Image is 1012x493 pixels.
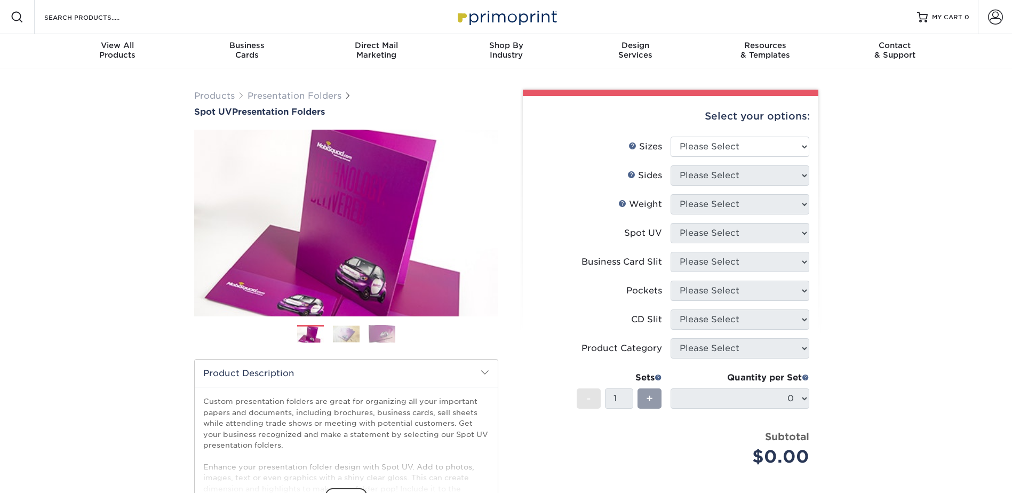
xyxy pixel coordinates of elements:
[248,91,341,101] a: Presentation Folders
[441,41,571,60] div: Industry
[182,34,312,68] a: BusinessCards
[624,227,662,240] div: Spot UV
[932,13,962,22] span: MY CART
[830,41,960,50] span: Contact
[194,107,232,117] span: Spot UV
[441,41,571,50] span: Shop By
[628,140,662,153] div: Sizes
[627,169,662,182] div: Sides
[577,371,662,384] div: Sets
[53,34,182,68] a: View AllProducts
[830,41,960,60] div: & Support
[830,34,960,68] a: Contact& Support
[765,431,809,442] strong: Subtotal
[441,34,571,68] a: Shop ByIndustry
[53,41,182,50] span: View All
[965,13,969,21] span: 0
[700,41,830,50] span: Resources
[700,41,830,60] div: & Templates
[194,107,498,117] a: Spot UVPresentation Folders
[182,41,312,60] div: Cards
[571,41,700,60] div: Services
[297,325,324,344] img: Presentation Folders 01
[43,11,147,23] input: SEARCH PRODUCTS.....
[571,41,700,50] span: Design
[312,34,441,68] a: Direct MailMarketing
[195,360,498,387] h2: Product Description
[194,91,235,101] a: Products
[671,371,809,384] div: Quantity per Set
[333,325,360,342] img: Presentation Folders 02
[571,34,700,68] a: DesignServices
[194,118,498,328] img: Spot UV 01
[182,41,312,50] span: Business
[631,313,662,326] div: CD Slit
[700,34,830,68] a: Resources& Templates
[531,96,810,137] div: Select your options:
[312,41,441,50] span: Direct Mail
[581,342,662,355] div: Product Category
[53,41,182,60] div: Products
[194,107,498,117] h1: Presentation Folders
[369,324,395,343] img: Presentation Folders 03
[453,5,560,28] img: Primoprint
[581,256,662,268] div: Business Card Slit
[312,41,441,60] div: Marketing
[586,391,591,407] span: -
[679,444,809,470] div: $0.00
[618,198,662,211] div: Weight
[626,284,662,297] div: Pockets
[646,391,653,407] span: +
